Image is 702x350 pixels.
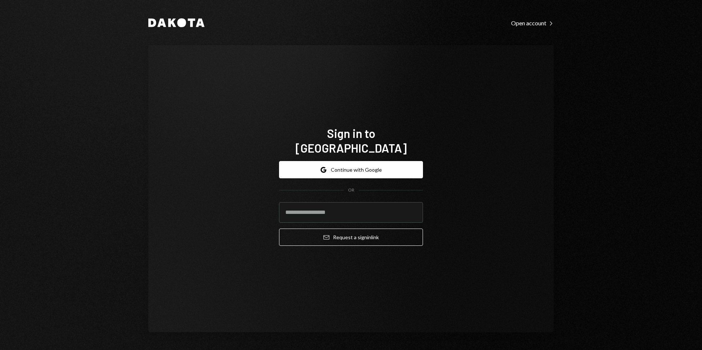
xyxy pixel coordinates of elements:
[511,19,554,27] a: Open account
[348,187,354,193] div: OR
[279,229,423,246] button: Request a signinlink
[279,161,423,178] button: Continue with Google
[279,126,423,155] h1: Sign in to [GEOGRAPHIC_DATA]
